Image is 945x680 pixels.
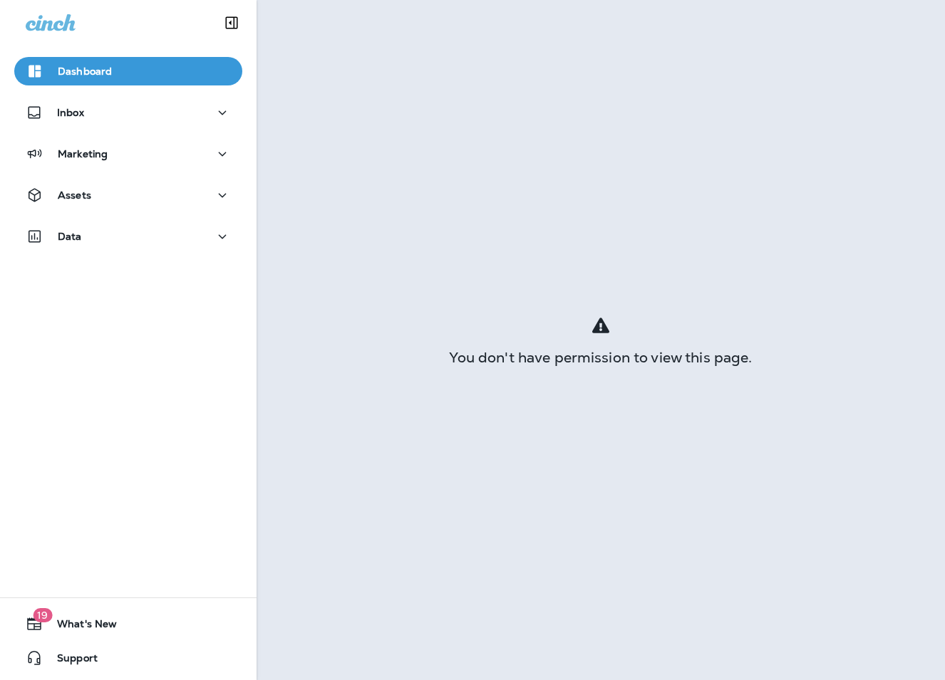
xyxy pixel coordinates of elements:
button: Assets [14,181,242,209]
button: Collapse Sidebar [212,9,252,37]
p: Assets [58,189,91,201]
button: Data [14,222,242,251]
p: Marketing [58,148,108,159]
button: Inbox [14,98,242,127]
div: You don't have permission to view this page. [257,352,945,363]
span: 19 [33,608,52,622]
button: Marketing [14,140,242,168]
button: 19What's New [14,610,242,638]
button: Support [14,644,242,672]
span: Support [43,652,98,669]
p: Inbox [57,107,84,118]
button: Dashboard [14,57,242,85]
p: Dashboard [58,66,112,77]
p: Data [58,231,82,242]
span: What's New [43,618,117,635]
